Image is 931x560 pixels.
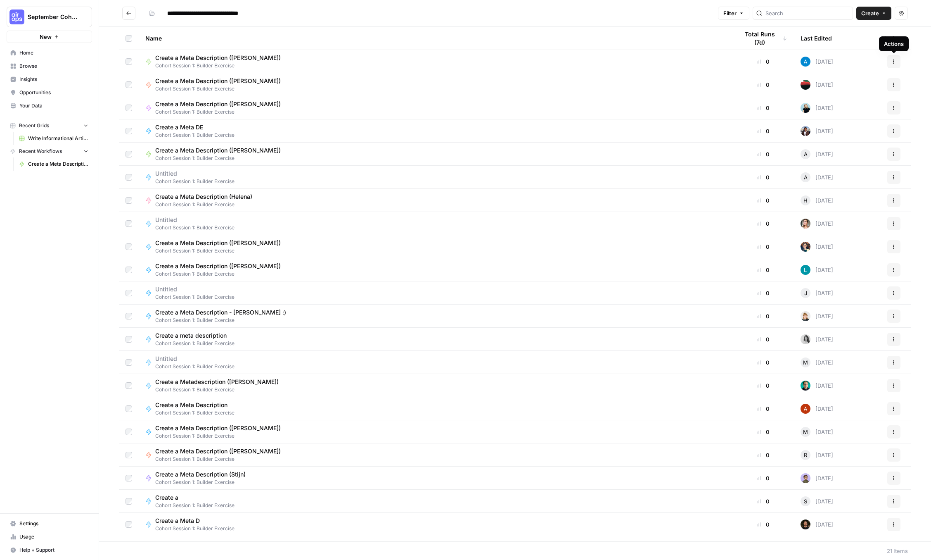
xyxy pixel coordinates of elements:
[739,428,787,436] div: 0
[801,172,833,182] div: [DATE]
[883,27,905,50] div: Actions
[739,289,787,297] div: 0
[19,148,62,155] span: Recent Workflows
[801,473,810,483] img: ruybxce7esr7yef6hou754u07ter
[155,247,287,255] span: Cohort Session 1: Builder Exercise
[155,331,228,340] span: Create a meta description
[739,150,787,158] div: 0
[801,103,810,113] img: ih2l96ocia25yoe435di93kdhheq
[739,520,787,529] div: 0
[19,122,49,129] span: Recent Grids
[7,543,92,557] button: Help + Support
[155,262,281,270] span: Create a Meta Description ([PERSON_NAME])
[801,496,833,506] div: [DATE]
[145,146,725,162] a: Create a Meta Description ([PERSON_NAME])Cohort Session 1: Builder Exercise
[739,312,787,320] div: 0
[155,409,235,417] span: Cohort Session 1: Builder Exercise
[801,427,833,437] div: [DATE]
[7,60,92,73] a: Browse
[155,100,281,108] span: Create a Meta Description ([PERSON_NAME])
[155,155,287,162] span: Cohort Session 1: Builder Exercise
[739,451,787,459] div: 0
[145,77,725,93] a: Create a Meta Description ([PERSON_NAME])Cohort Session 1: Builder Exercise
[803,428,808,436] span: M
[801,27,832,50] div: Last Edited
[122,7,135,20] button: Go back
[739,196,787,205] div: 0
[155,239,281,247] span: Create a Meta Description ([PERSON_NAME])
[7,145,92,157] button: Recent Workflows
[145,447,725,463] a: Create a Meta Description ([PERSON_NAME])Cohort Session 1: Builder Exercise
[155,424,281,432] span: Create a Meta Description ([PERSON_NAME])
[40,33,52,41] span: New
[739,173,787,181] div: 0
[804,497,807,505] span: S
[145,193,725,208] a: Create a Meta Description (Helena)Cohort Session 1: Builder Exercise
[7,530,92,543] a: Usage
[739,104,787,112] div: 0
[155,308,286,317] span: Create a Meta Description - [PERSON_NAME] :)
[861,9,879,17] span: Create
[803,196,808,205] span: H
[765,9,849,17] input: Search
[145,239,725,255] a: Create a Meta Description ([PERSON_NAME])Cohort Session 1: Builder Exercise
[155,285,228,293] span: Untitled
[801,219,810,229] img: u12faqvyo1gecp3wwan3wwehqyel
[801,381,810,391] img: qc1krt83hdb9iwvuxhzyvxu8w30s
[739,405,787,413] div: 0
[9,10,24,24] img: September Cohort Logo
[718,7,749,20] button: Filter
[155,108,287,116] span: Cohort Session 1: Builder Exercise
[155,502,235,509] span: Cohort Session 1: Builder Exercise
[145,470,725,486] a: Create a Meta Description (Stijn)Cohort Session 1: Builder Exercise
[145,100,725,116] a: Create a Meta Description ([PERSON_NAME])Cohort Session 1: Builder Exercise
[801,57,833,67] div: [DATE]
[739,497,787,505] div: 0
[15,157,92,171] a: Create a Meta Description ([PERSON_NAME])
[801,103,833,113] div: [DATE]
[7,517,92,530] a: Settings
[804,173,808,181] span: A
[801,195,833,205] div: [DATE]
[801,381,833,391] div: [DATE]
[28,135,88,142] span: Write Informational Article
[155,216,228,224] span: Untitled
[155,293,235,301] span: Cohort Session 1: Builder Exercise
[887,547,908,555] div: 21 Items
[801,80,833,90] div: [DATE]
[155,131,235,139] span: Cohort Session 1: Builder Exercise
[801,126,833,136] div: [DATE]
[145,27,725,50] div: Name
[801,149,833,159] div: [DATE]
[801,219,833,229] div: [DATE]
[145,285,725,301] a: UntitledCohort Session 1: Builder Exercise
[155,432,287,440] span: Cohort Session 1: Builder Exercise
[739,358,787,367] div: 0
[739,57,787,66] div: 0
[155,123,228,131] span: Create a Meta DE
[155,447,281,455] span: Create a Meta Description ([PERSON_NAME])
[155,386,285,393] span: Cohort Session 1: Builder Exercise
[155,525,235,532] span: Cohort Session 1: Builder Exercise
[155,363,235,370] span: Cohort Session 1: Builder Exercise
[7,7,92,27] button: Workspace: September Cohort
[155,85,287,93] span: Cohort Session 1: Builder Exercise
[803,358,808,367] span: M
[801,265,810,275] img: k0a6gqpjs5gv5ayba30r5s721kqg
[739,27,787,50] div: Total Runs (7d)
[739,127,787,135] div: 0
[801,473,833,483] div: [DATE]
[801,334,833,344] div: [DATE]
[19,102,88,110] span: Your Data
[801,404,833,414] div: [DATE]
[145,262,725,278] a: Create a Meta Description ([PERSON_NAME])Cohort Session 1: Builder Exercise
[7,73,92,86] a: Insights
[155,62,287,69] span: Cohort Session 1: Builder Exercise
[7,86,92,99] a: Opportunities
[19,62,88,70] span: Browse
[801,242,810,252] img: 46oskw75a0b6ifjb5gtmemov6r07
[155,201,259,208] span: Cohort Session 1: Builder Exercise
[28,13,78,21] span: September Cohort
[884,40,904,48] div: Actions
[155,340,235,347] span: Cohort Session 1: Builder Exercise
